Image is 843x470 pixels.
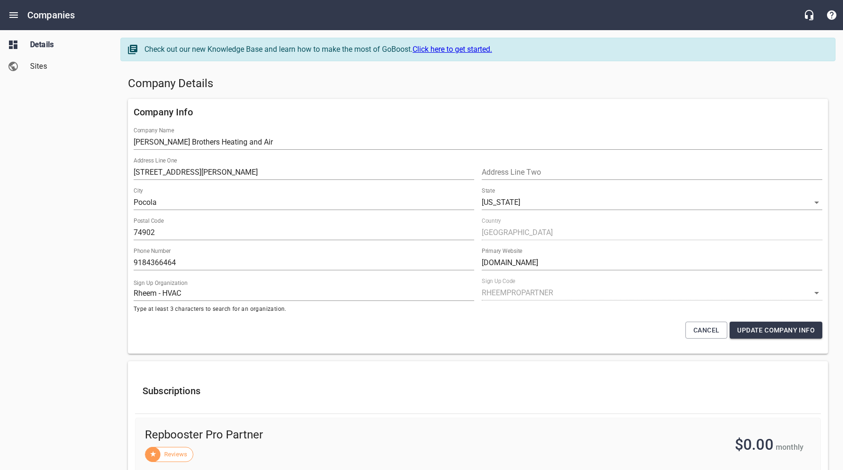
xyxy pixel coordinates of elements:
span: Sites [30,61,102,72]
span: Cancel [693,324,719,336]
label: Country [482,218,501,224]
label: Primary Website [482,248,522,254]
label: Sign Up Code [482,278,515,284]
label: City [134,188,143,194]
label: Company Name [134,128,174,133]
span: $0.00 [735,436,773,454]
button: Open drawer [2,4,25,26]
span: Update Company Info [737,324,815,336]
span: Reviews [159,450,193,459]
h6: Company Info [134,105,822,120]
button: Support Portal [820,4,843,26]
a: Click here to get started. [413,45,492,54]
label: Address Line One [134,158,177,163]
span: Type at least 3 characters to search for an organization. [134,305,474,314]
div: Check out our new Knowledge Base and learn how to make the most of GoBoost. [144,44,826,55]
span: monthly [776,443,803,452]
h5: Company Details [128,76,828,91]
input: Start typing to search organizations [134,286,474,301]
h6: Companies [27,8,75,23]
label: Phone Number [134,248,171,254]
label: Postal Code [134,218,164,224]
label: State [482,188,495,194]
button: Live Chat [798,4,820,26]
div: Reviews [145,447,193,462]
button: Update Company Info [730,322,822,339]
span: Repbooster Pro Partner [145,428,492,443]
span: Details [30,39,102,50]
button: Cancel [685,322,727,339]
h6: Subscriptions [143,383,813,398]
